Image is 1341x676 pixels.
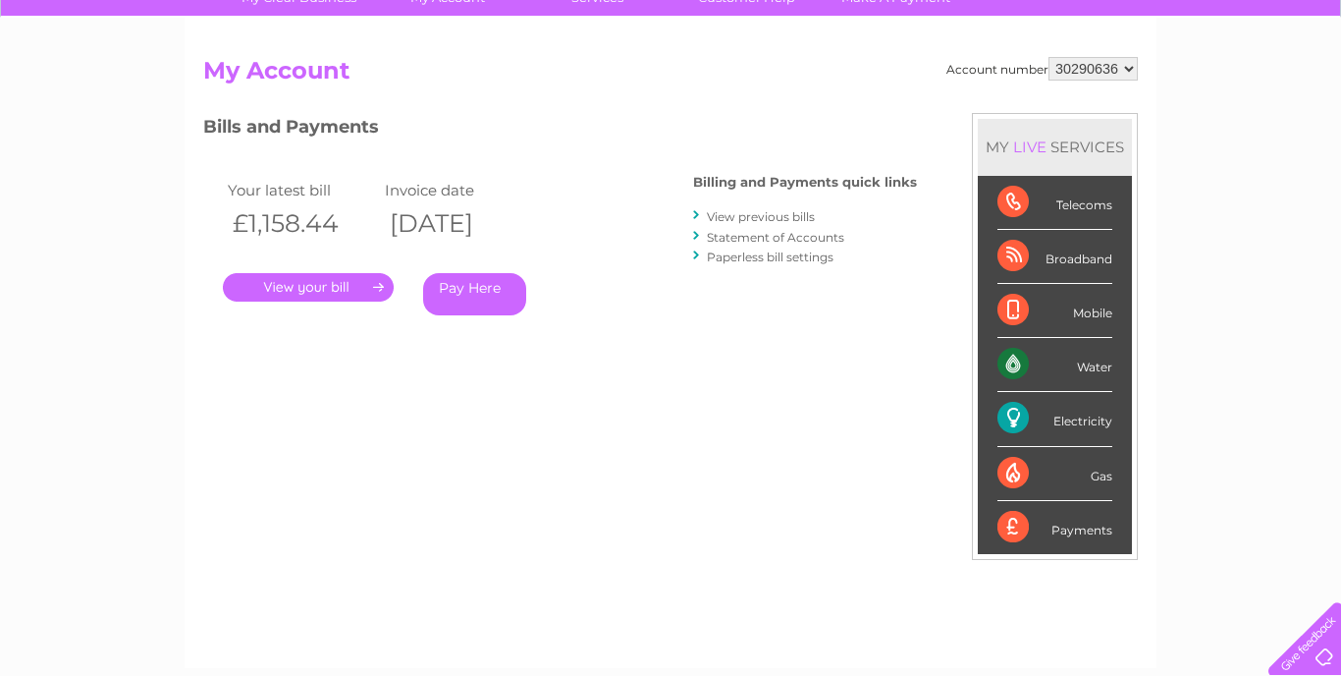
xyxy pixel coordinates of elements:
div: MY SERVICES [978,119,1132,175]
h4: Billing and Payments quick links [693,175,917,190]
div: Electricity [997,392,1112,446]
a: 0333 014 3131 [971,10,1106,34]
div: Clear Business is a trading name of Verastar Limited (registered in [GEOGRAPHIC_DATA] No. 3667643... [208,11,1136,95]
div: Water [997,338,1112,392]
div: LIVE [1009,138,1050,156]
h2: My Account [203,57,1138,94]
div: Account number [946,57,1138,81]
div: Gas [997,447,1112,501]
a: Contact [1210,84,1259,98]
th: [DATE] [380,203,537,244]
div: Payments [997,501,1112,554]
th: £1,158.44 [223,203,380,244]
td: Your latest bill [223,177,380,203]
a: View previous bills [707,209,815,224]
a: Energy [1045,84,1088,98]
a: Water [995,84,1033,98]
a: Pay Here [423,273,526,315]
img: logo.png [47,51,147,111]
a: Paperless bill settings [707,250,833,264]
a: Statement of Accounts [707,230,844,245]
a: Telecoms [1100,84,1158,98]
div: Telecoms [997,176,1112,230]
a: Blog [1170,84,1199,98]
div: Broadband [997,230,1112,284]
a: . [223,273,394,302]
div: Mobile [997,284,1112,338]
td: Invoice date [380,177,537,203]
a: Log out [1276,84,1322,98]
h3: Bills and Payments [203,113,917,147]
